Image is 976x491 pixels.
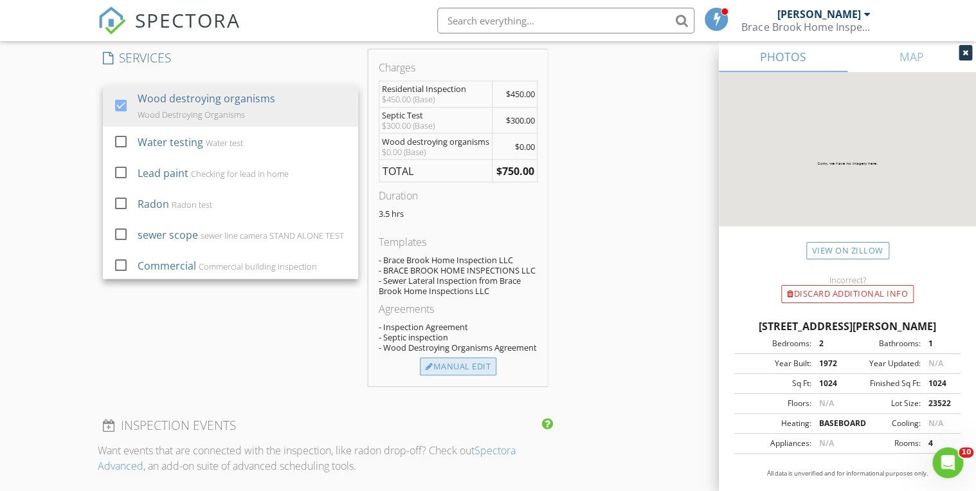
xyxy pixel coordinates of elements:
[379,321,538,331] div: - Inspection Agreement
[847,398,920,409] div: Lot Size:
[719,41,847,72] a: PHOTOS
[719,72,976,257] img: streetview
[382,84,490,94] div: Residential Inspection
[382,146,490,156] div: $0.00 (Base)
[811,378,847,389] div: 1024
[847,378,920,389] div: Finished Sq Ft:
[138,165,188,181] div: Lead paint
[379,301,538,316] div: Agreements
[138,109,245,120] div: Wood Destroying Organisms
[379,331,538,342] div: - Septic inspection
[738,338,811,349] div: Bedrooms:
[379,254,538,264] div: - Brace Brook Home Inspection LLC
[103,416,548,433] h4: INSPECTION EVENTS
[818,438,833,449] span: N/A
[191,169,289,179] div: Checking for lead in home
[138,196,169,212] div: Radon
[738,398,811,409] div: Floors:
[738,438,811,449] div: Appliances:
[379,234,538,249] div: Templates
[959,447,973,458] span: 10
[135,6,240,33] span: SPECTORA
[201,230,343,241] div: sewer line camera STAND ALONE TEST
[806,242,889,259] a: View on Zillow
[738,418,811,429] div: Heating:
[847,41,976,72] a: MAP
[379,187,538,203] div: Duration
[811,338,847,349] div: 2
[379,275,538,295] div: - Sewer Lateral Inspection from Brace Brook Home Inspections LLC
[420,357,496,375] div: Manual Edit
[382,94,490,104] div: $450.00 (Base)
[206,138,243,148] div: Water test
[847,438,920,449] div: Rooms:
[928,358,943,369] span: N/A
[847,418,920,429] div: Cooling:
[932,447,963,478] iframe: Intercom live chat
[98,17,240,44] a: SPECTORA
[379,60,538,75] div: Charges
[738,378,811,389] div: Sq Ft:
[505,115,534,126] span: $300.00
[382,136,490,146] div: Wood destroying organisms
[138,227,198,243] div: sewer scope
[734,319,961,334] div: [STREET_ADDRESS][PERSON_NAME]
[847,338,920,349] div: Bathrooms:
[920,338,957,349] div: 1
[920,398,957,409] div: 23522
[382,120,490,131] div: $300.00 (Base)
[103,50,358,66] h4: SERVICES
[382,110,490,120] div: Septic Test
[496,163,534,178] strong: $750.00
[98,442,553,473] p: Want events that are connected with the inspection, like radon drop-off? Check out , an add-on su...
[98,443,516,472] a: Spectora Advanced
[379,264,538,275] div: - BRACE BROOK HOME INSPECTIONS LLC
[734,469,961,478] p: All data is unverified and for informational purposes only.
[920,378,957,389] div: 1024
[811,358,847,369] div: 1972
[811,418,847,429] div: BASEBOARD
[138,91,275,106] div: Wood destroying organisms
[437,8,694,33] input: Search everything...
[199,261,317,272] div: Commercial building inspection
[928,418,943,429] span: N/A
[719,275,976,285] div: Incorrect?
[781,285,914,303] div: Discard Additional info
[379,342,538,352] div: - Wood Destroying Organisms Agreement
[818,398,833,409] span: N/A
[738,358,811,369] div: Year Built:
[920,438,957,449] div: 4
[138,258,196,273] div: Commercial
[505,88,534,100] span: $450.00
[138,134,203,150] div: Water testing
[777,8,860,21] div: [PERSON_NAME]
[172,199,212,210] div: Radon test
[847,358,920,369] div: Year Updated:
[741,21,870,33] div: Brace Brook Home Inspections LLC.
[379,160,493,182] td: TOTAL
[379,208,538,218] p: 3.5 hrs
[514,140,534,152] span: $0.00
[98,6,126,35] img: The Best Home Inspection Software - Spectora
